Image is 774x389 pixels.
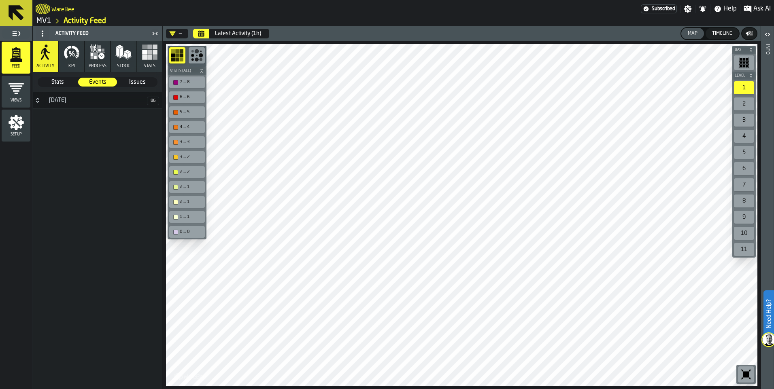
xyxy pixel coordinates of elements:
[38,78,77,87] div: thumb
[193,29,209,38] button: Select date range Select date range
[51,5,74,13] h2: Sub Title
[187,46,206,67] div: button-toolbar-undefined
[68,63,75,69] span: KPI
[168,150,206,165] div: button-toolbar-undefined
[171,168,203,176] div: 2 ... 2
[2,110,30,142] li: menu Setup
[732,54,756,72] div: button-toolbar-undefined
[147,97,159,105] span: 86
[732,193,756,209] div: button-toolbar-undefined
[732,225,756,241] div: button-toolbar-undefined
[732,241,756,258] div: button-toolbar-undefined
[168,69,198,73] span: Visits (All)
[168,194,206,209] div: button-toolbar-undefined
[180,214,202,220] div: 1 ... 1
[190,49,203,62] svg: Show Congestion
[734,114,754,127] div: 3
[168,135,206,150] div: button-toolbar-undefined
[734,97,754,110] div: 2
[733,74,747,78] span: Level
[171,108,203,116] div: 5 ... 5
[732,72,756,80] button: button-
[166,29,188,38] div: DropdownMenuValue-
[78,78,117,87] div: thumb
[734,178,754,191] div: 7
[723,4,737,14] span: Help
[2,28,30,39] label: button-toggle-Toggle Full Menu
[733,48,747,52] span: Bay
[210,25,266,42] button: Select date range
[64,17,106,25] a: link-to-/wh/i/3ccf57d1-1e0c-4a81-a3bb-c2011c5f0d50/feed/73cab103-6868-49ec-bffd-6fcfeea5e8ba
[695,5,710,13] label: button-toggle-Notifications
[171,123,203,131] div: 4 ... 4
[168,105,206,120] div: button-toolbar-undefined
[2,132,30,137] span: Setup
[38,77,78,87] label: button-switch-multi-Stats
[761,26,774,389] header: Info
[734,194,754,207] div: 8
[732,128,756,144] div: button-toolbar-undefined
[641,4,677,13] div: Menu Subscription
[180,199,202,205] div: 2 ... 1
[732,96,756,112] div: button-toolbar-undefined
[732,209,756,225] div: button-toolbar-undefined
[762,28,773,42] label: button-toggle-Open
[168,46,187,67] div: button-toolbar-undefined
[89,63,106,69] span: process
[168,120,206,135] div: button-toolbar-undefined
[171,78,203,87] div: 7 ... 8
[685,31,701,36] div: Map
[734,81,754,94] div: 1
[732,112,756,128] div: button-toolbar-undefined
[168,75,206,90] div: button-toolbar-undefined
[171,138,203,146] div: 3 ... 3
[149,29,161,38] label: button-toggle-Close me
[742,28,757,39] button: button-
[171,93,203,101] div: 6 ... 6
[168,165,206,180] div: button-toolbar-undefined
[169,30,182,37] div: DropdownMenuValue-
[180,125,202,130] div: 4 ... 4
[171,183,203,191] div: 2 ... 1
[117,77,157,87] label: button-switch-multi-Issues
[2,98,30,103] span: Views
[180,184,202,190] div: 2 ... 1
[34,27,149,40] div: Activity Feed
[180,95,202,100] div: 6 ... 6
[168,180,206,194] div: button-toolbar-undefined
[38,78,77,86] span: Stats
[736,365,756,384] div: button-toolbar-undefined
[33,92,162,109] h3: title-section-5 August
[740,368,753,381] svg: Reset zoom and position
[180,154,202,160] div: 3 ... 2
[680,5,695,13] label: button-toggle-Settings
[734,162,754,175] div: 6
[641,4,677,13] a: link-to-/wh/i/3ccf57d1-1e0c-4a81-a3bb-c2011c5f0d50/settings/billing
[168,90,206,105] div: button-toolbar-undefined
[180,140,202,145] div: 3 ... 3
[681,28,704,39] button: button-Map
[652,6,675,12] span: Subscribed
[2,76,30,108] li: menu Views
[706,28,739,39] button: button-Timeline
[734,243,754,256] div: 11
[732,46,756,54] button: button-
[215,30,261,37] div: Latest Activity (1h)
[2,64,30,69] span: Feed
[765,42,770,387] div: Info
[734,227,754,240] div: 10
[180,169,202,175] div: 2 ... 2
[117,63,130,69] span: Stock
[33,97,43,104] button: Button-5 August-closed
[2,42,30,74] li: menu Feed
[44,97,147,104] div: [DATE]
[36,16,403,26] nav: Breadcrumb
[171,49,184,62] svg: Show Congestion
[764,291,773,336] label: Need Help?
[732,161,756,177] div: button-toolbar-undefined
[180,229,202,235] div: 0 ... 0
[734,146,754,159] div: 5
[171,228,203,236] div: 0 ... 0
[732,177,756,193] div: button-toolbar-undefined
[79,78,117,86] span: Events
